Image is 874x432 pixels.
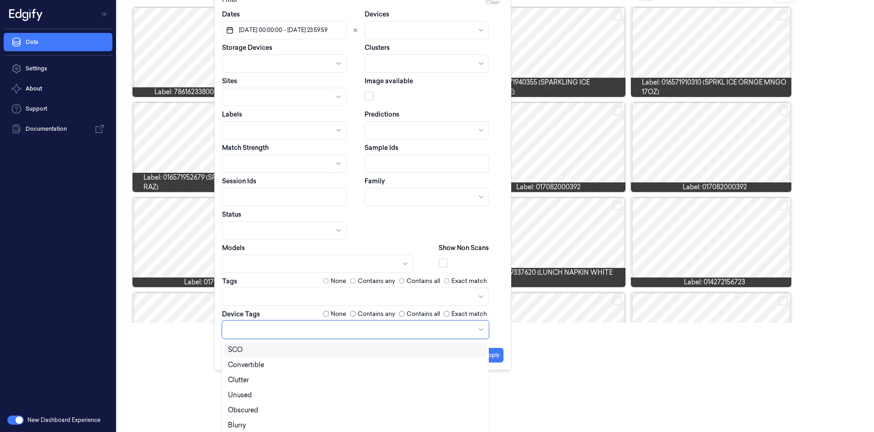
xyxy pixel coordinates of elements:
label: Session Ids [222,176,256,186]
span: Label: 014272156723 [684,277,745,287]
label: Dates [222,10,240,19]
label: Device Tags [222,311,260,317]
div: SCO [228,345,243,355]
button: Select row [613,106,622,115]
span: [DATE] 00:00:00 - [DATE] 23:59:59 [237,26,328,34]
label: Tags [222,278,237,284]
span: Label: 017082000392 [184,277,249,287]
div: Blurry [228,421,246,430]
div: Unused [228,390,252,400]
label: Labels [222,110,242,119]
label: Image available [365,76,413,85]
label: None [331,277,346,286]
button: Select row [613,201,622,210]
button: Apply [480,348,503,363]
button: Select row [779,296,788,305]
label: Contains all [407,309,440,319]
label: Clusters [365,43,390,52]
label: Devices [365,10,389,19]
span: Label: 011179337620 (LUNCH NAPKIN WHITE 20CT) [476,268,622,287]
button: [DATE] 00:00:00 - [DATE] 23:59:59 [222,21,346,39]
span: Label: 016571940355 (SPARKLING ICE LEMONADE) [476,78,622,97]
span: Label: 016571952679 (SPARKLING ICE GRAPE RAZ) [143,173,290,192]
label: Exact match [451,277,487,286]
label: Exact match [451,309,487,319]
div: Clutter [228,375,249,385]
button: Select row [613,296,622,305]
label: Match Strength [222,143,269,152]
button: Select row [779,201,788,210]
a: Data [4,33,112,51]
label: Show Non Scans [439,243,489,252]
button: About [4,80,112,98]
label: Storage Devices [222,43,272,52]
label: Contains any [358,309,395,319]
span: Label: 016571910310 (SPRKL ICE ORNGE MNGO 17OZ) [642,78,788,97]
div: Obscured [228,405,258,415]
label: Contains any [358,277,395,286]
a: Documentation [4,120,112,138]
label: Sample Ids [365,143,398,152]
label: Models [222,243,245,252]
button: Select row [779,11,788,20]
label: Contains all [407,277,440,286]
button: Select row [779,106,788,115]
div: Convertible [228,360,264,370]
span: Label: 017082000392 [516,182,581,192]
label: None [331,309,346,319]
button: Select row [613,11,622,20]
label: Family [365,176,385,186]
button: Toggle Navigation [98,7,112,21]
label: Sites [222,76,237,85]
span: Label: 786162338006 (SMARTWATER 1L) [154,87,279,97]
a: Settings [4,59,112,78]
span: Label: 017082000392 [683,182,747,192]
a: Support [4,100,112,118]
label: Predictions [365,110,399,119]
label: Status [222,210,241,219]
